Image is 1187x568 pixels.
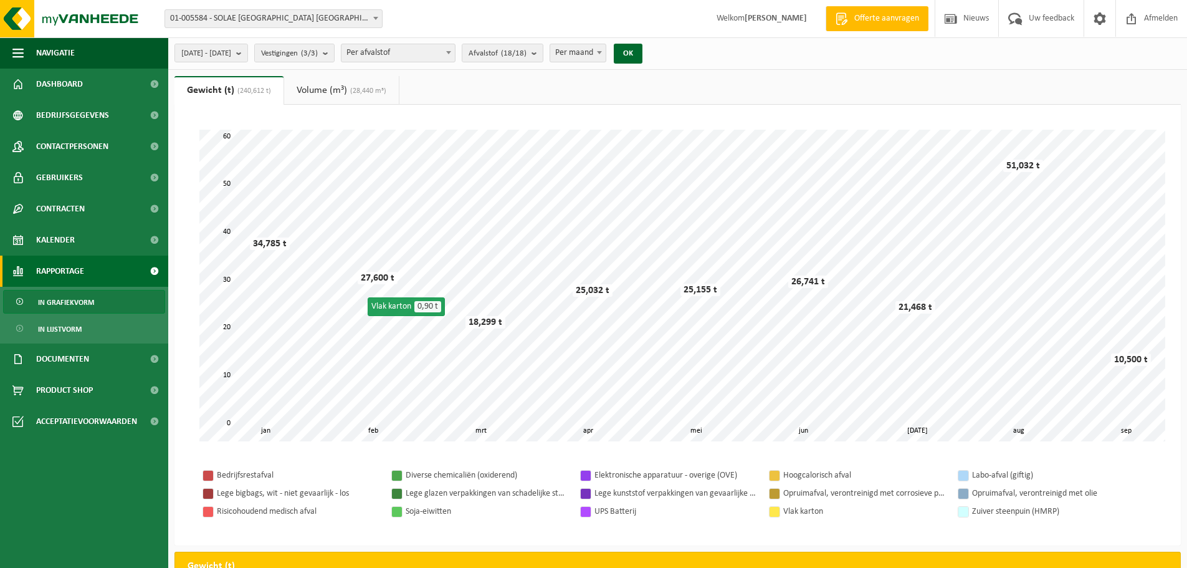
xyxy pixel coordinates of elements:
[36,256,84,287] span: Rapportage
[234,87,271,95] span: (240,612 t)
[465,316,505,329] div: 18,299 t
[250,238,290,250] div: 34,785 t
[38,291,94,314] span: In grafiekvorm
[406,486,568,501] div: Lege glazen verpakkingen van schadelijke stoffen
[851,12,922,25] span: Offerte aanvragen
[261,44,318,63] span: Vestigingen
[284,76,399,105] a: Volume (m³)
[217,486,379,501] div: Lege bigbags, wit - niet gevaarlijk - los
[164,9,383,28] span: 01-005584 - SOLAE BELGIUM NV - IEPER
[614,44,642,64] button: OK
[36,406,137,437] span: Acceptatievoorwaarden
[36,162,83,193] span: Gebruikers
[174,44,248,62] button: [DATE] - [DATE]
[36,344,89,375] span: Documenten
[36,37,75,69] span: Navigatie
[783,486,945,501] div: Opruimafval, verontreinigd met corrosieve producten
[217,468,379,483] div: Bedrijfsrestafval
[550,44,606,62] span: Per maand
[680,284,720,296] div: 25,155 t
[341,44,455,62] span: Per afvalstof
[469,44,527,63] span: Afvalstof
[1111,354,1151,366] div: 10,500 t
[414,301,441,312] span: 0,90 t
[406,468,568,483] div: Diverse chemicaliën (oxiderend)
[972,468,1134,483] div: Labo-afval (giftig)
[36,193,85,224] span: Contracten
[254,44,335,62] button: Vestigingen(3/3)
[745,14,807,23] strong: [PERSON_NAME]
[3,290,165,314] a: In grafiekvorm
[1003,160,1043,172] div: 51,032 t
[972,504,1134,519] div: Zuiver steenpuin (HMRP)
[788,276,828,288] div: 26,741 t
[783,468,945,483] div: Hoogcalorisch afval
[36,375,93,406] span: Product Shop
[301,49,318,57] count: (3/3)
[36,131,108,162] span: Contactpersonen
[895,301,935,314] div: 21,468 t
[501,49,527,57] count: (18/18)
[347,87,386,95] span: (28,440 m³)
[594,486,756,501] div: Lege kunststof verpakkingen van gevaarlijke stoffen
[594,468,756,483] div: Elektronische apparatuur - overige (OVE)
[36,100,109,131] span: Bedrijfsgegevens
[573,284,613,297] div: 25,032 t
[3,317,165,340] a: In lijstvorm
[217,504,379,519] div: Risicohoudend medisch afval
[358,272,398,284] div: 27,600 t
[462,44,543,62] button: Afvalstof(18/18)
[165,10,382,27] span: 01-005584 - SOLAE BELGIUM NV - IEPER
[826,6,928,31] a: Offerte aanvragen
[181,44,231,63] span: [DATE] - [DATE]
[406,504,568,519] div: Soja-eiwitten
[36,69,83,100] span: Dashboard
[36,224,75,256] span: Kalender
[783,504,945,519] div: Vlak karton
[368,297,445,316] div: Vlak karton
[972,486,1134,501] div: Opruimafval, verontreinigd met olie
[594,504,756,519] div: UPS Batterij
[174,76,284,105] a: Gewicht (t)
[38,317,82,341] span: In lijstvorm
